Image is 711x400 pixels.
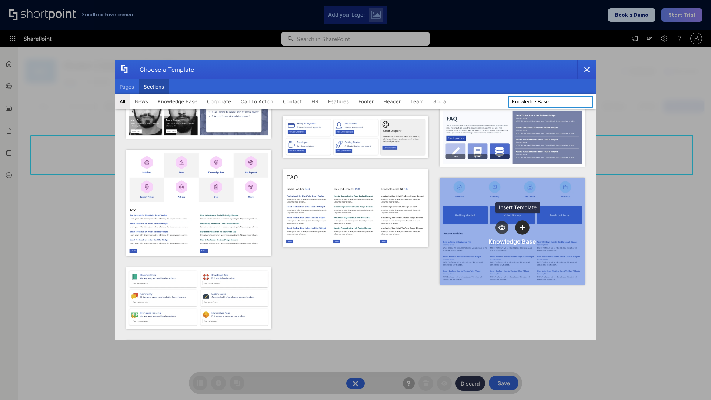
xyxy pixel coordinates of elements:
button: Contact [278,94,307,109]
button: Header [378,94,405,109]
button: Corporate [202,94,236,109]
iframe: Chat Widget [674,364,711,400]
div: template selector [115,60,596,340]
button: Social [428,94,452,109]
button: Knowledge Base [153,94,202,109]
button: Pages [115,79,139,94]
div: Knowledge Base [488,238,536,245]
button: Features [323,94,354,109]
div: Choose a Template [134,60,194,79]
button: Call To Action [236,94,278,109]
button: Team [405,94,428,109]
button: HR [307,94,323,109]
button: All [115,94,130,109]
button: News [130,94,153,109]
input: Search [508,96,593,108]
button: Sections [139,79,169,94]
button: Footer [354,94,378,109]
